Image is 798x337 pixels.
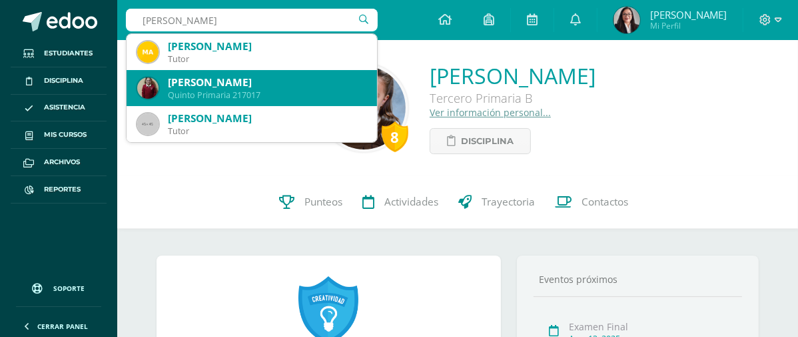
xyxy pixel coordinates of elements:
[650,8,727,21] span: [PERSON_NAME]
[352,176,448,229] a: Actividades
[448,176,545,229] a: Trayectoria
[168,111,366,125] div: [PERSON_NAME]
[44,102,85,113] span: Asistencia
[11,67,107,95] a: Disciplina
[44,157,80,167] span: Archivos
[430,128,531,154] a: Disciplina
[650,20,727,31] span: Mi Perfil
[382,121,408,152] div: 8
[11,121,107,149] a: Mis cursos
[16,270,101,303] a: Soporte
[269,176,352,229] a: Punteos
[11,95,107,122] a: Asistencia
[44,184,81,195] span: Reportes
[11,40,107,67] a: Estudiantes
[168,125,366,137] div: Tutor
[11,149,107,176] a: Archivos
[168,89,366,101] div: Quinto Primaria 217017
[137,77,159,99] img: 547d42d2ab289de407d06245475fa4bf.png
[168,39,366,53] div: [PERSON_NAME]
[137,113,159,135] img: 45x45
[54,284,85,293] span: Soporte
[37,322,88,331] span: Cerrar panel
[430,106,551,119] a: Ver información personal...
[430,61,596,90] a: [PERSON_NAME]
[44,129,87,140] span: Mis cursos
[569,320,737,333] div: Examen Final
[44,48,93,59] span: Estudiantes
[168,75,366,89] div: [PERSON_NAME]
[304,195,342,209] span: Punteos
[534,273,742,286] div: Eventos próximos
[482,195,535,209] span: Trayectoria
[11,176,107,204] a: Reportes
[461,129,514,153] span: Disciplina
[613,7,640,33] img: e273bec5909437e5d5b2daab1002684b.png
[137,41,159,63] img: b1c8798f26c8eab97372387a99c2f435.png
[44,75,83,86] span: Disciplina
[545,176,638,229] a: Contactos
[168,53,366,65] div: Tutor
[582,195,628,209] span: Contactos
[430,90,596,106] div: Tercero Primaria B
[384,195,438,209] span: Actividades
[126,9,378,31] input: Busca un usuario...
